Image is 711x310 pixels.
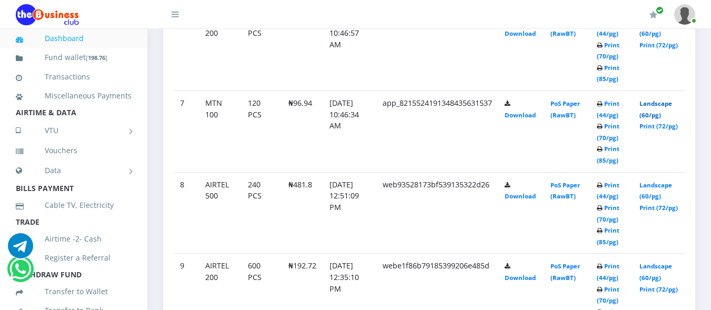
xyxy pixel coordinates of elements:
td: app_8215524191348435631537 [376,91,498,173]
td: [DATE] 10:46:34 AM [323,91,376,173]
a: Transactions [16,65,132,89]
td: [DATE] 10:46:57 AM [323,9,376,91]
a: Download [505,111,536,119]
a: Fund wallet[198.76] [16,45,132,70]
i: Renew/Upgrade Subscription [649,11,657,19]
b: 198.76 [88,54,105,62]
img: Logo [16,4,79,25]
a: Print (72/pg) [639,285,678,293]
a: Print (72/pg) [639,41,678,49]
a: PoS Paper (RawBT) [550,181,580,201]
a: Print (44/pg) [597,99,619,119]
a: Print (85/pg) [597,64,619,83]
a: Print (72/pg) [639,204,678,212]
a: Miscellaneous Payments [16,84,132,108]
a: Register a Referral [16,246,132,270]
a: Airtime -2- Cash [16,227,132,251]
small: [ ] [86,54,107,62]
a: Landscape (60/pg) [639,99,672,119]
a: PoS Paper (RawBT) [550,262,580,282]
a: Landscape (60/pg) [639,262,672,282]
a: PoS Paper (RawBT) [550,99,580,119]
td: [DATE] 12:51:09 PM [323,172,376,254]
a: Dashboard [16,26,132,51]
a: VTU [16,117,132,144]
td: 8 [174,172,199,254]
a: Chat for support [8,241,33,258]
td: 180 PCS [242,9,282,91]
span: Renew/Upgrade Subscription [656,6,664,14]
a: Download [505,274,536,282]
a: Print (85/pg) [597,145,619,164]
a: Transfer to Wallet [16,279,132,304]
td: MTN 200 [199,9,242,91]
a: Print (72/pg) [639,122,678,130]
a: Print (70/pg) [597,285,619,305]
a: Chat for support [9,264,31,282]
td: 6 [174,9,199,91]
td: app_5426621134724385131537 [376,9,498,91]
td: ₦193.93 [282,9,323,91]
a: Landscape (60/pg) [639,181,672,201]
a: Print (70/pg) [597,41,619,61]
a: Print (70/pg) [597,122,619,142]
a: Vouchers [16,138,132,163]
a: Data [16,157,132,184]
a: Download [505,29,536,37]
td: 240 PCS [242,172,282,254]
td: 120 PCS [242,91,282,173]
a: Cable TV, Electricity [16,193,132,217]
td: web93528173bf539135322d26 [376,172,498,254]
img: User [674,4,695,25]
a: Print (44/pg) [597,181,619,201]
td: 7 [174,91,199,173]
td: MTN 100 [199,91,242,173]
td: AIRTEL 500 [199,172,242,254]
a: Print (44/pg) [597,262,619,282]
a: Print (85/pg) [597,226,619,246]
td: ₦96.94 [282,91,323,173]
a: Download [505,192,536,200]
a: Print (70/pg) [597,204,619,223]
td: ₦481.8 [282,172,323,254]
